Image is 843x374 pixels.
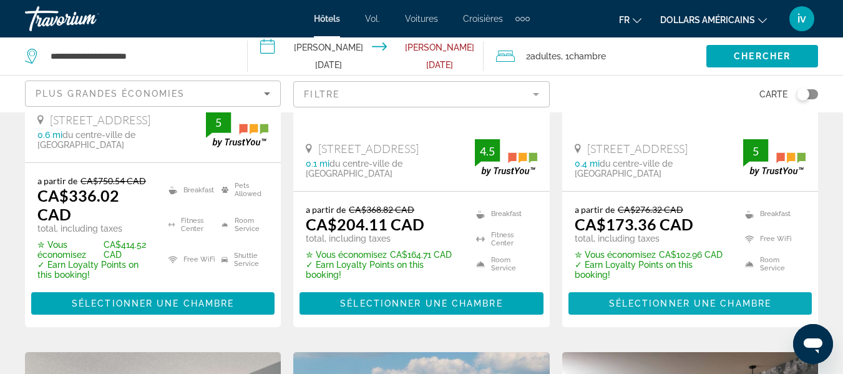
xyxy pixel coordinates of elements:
p: CA$164.71 CAD [306,250,460,260]
button: Sélectionner une chambre [300,292,543,315]
button: Sélectionner une chambre [568,292,812,315]
button: Chercher [706,45,818,67]
span: a partir de [575,204,615,215]
a: Sélectionner une chambre [300,295,543,309]
a: Hôtels [314,14,340,24]
li: Free WiFi [162,245,215,274]
p: total, including taxes [306,234,460,244]
del: CA$750.54 CAD [80,175,146,186]
a: Croisières [463,14,503,24]
li: Room Service [739,255,806,273]
a: Travorium [25,2,150,35]
span: 0.6 mi [37,130,62,140]
img: trustyou-badge.svg [206,111,268,147]
img: trustyou-badge.svg [475,139,537,176]
div: 4.5 [475,144,500,159]
font: iv [797,12,806,25]
p: ✓ Earn Loyalty Points on this booking! [575,260,729,280]
span: ✮ Vous économisez [37,240,100,260]
span: Plus grandes économies [36,89,185,99]
p: CA$414.52 CAD [37,240,153,260]
span: ✮ Vous économisez [306,250,387,260]
font: dollars américains [660,15,755,25]
mat-select: Sort by [36,86,270,101]
a: Sélectionner une chambre [31,295,275,309]
span: Sélectionner une chambre [72,298,234,308]
span: Carte [759,86,787,103]
del: CA$276.32 CAD [618,204,683,215]
ins: CA$173.36 CAD [575,215,693,234]
p: total, including taxes [575,234,729,244]
button: Changer de langue [619,11,641,29]
ins: CA$336.02 CAD [37,186,119,224]
img: trustyou-badge.svg [743,139,806,176]
span: ✮ Vous économisez [575,250,656,260]
button: Changer de devise [660,11,767,29]
button: Toggle map [787,89,818,100]
font: fr [619,15,630,25]
li: Fitness Center [162,210,215,239]
span: du centre-ville de [GEOGRAPHIC_DATA] [575,159,673,179]
button: Filter [293,81,549,108]
span: 2 [526,47,561,65]
p: total, including taxes [37,224,153,234]
li: Breakfast [739,204,806,223]
ins: CA$204.11 CAD [306,215,424,234]
span: [STREET_ADDRESS] [50,113,150,127]
span: Sélectionner une chambre [340,298,502,308]
span: 0.1 mi [306,159,329,169]
button: Travelers: 2 adults, 0 children [484,37,706,75]
span: [STREET_ADDRESS] [587,142,688,155]
a: Sélectionner une chambre [568,295,812,309]
li: Breakfast [470,204,537,223]
p: ✓ Earn Loyalty Points on this booking! [37,260,153,280]
span: Chambre [569,51,606,61]
span: 0.4 mi [575,159,600,169]
del: CA$368.82 CAD [349,204,414,215]
button: Sélectionner une chambre [31,292,275,315]
span: Chercher [734,51,791,61]
div: 5 [206,115,231,130]
span: Sélectionner une chambre [609,298,771,308]
li: Breakfast [162,175,215,204]
li: Pets Allowed [215,175,268,204]
button: Check-in date: Jan 17, 2026 Check-out date: Jan 18, 2026 [248,37,483,75]
p: CA$102.96 CAD [575,250,729,260]
span: , 1 [561,47,606,65]
span: [STREET_ADDRESS] [318,142,419,155]
span: Adultes [530,51,561,61]
button: Éléments de navigation supplémentaires [515,9,530,29]
button: Menu utilisateur [786,6,818,32]
iframe: Bouton de lancement de la fenêtre de messagerie [793,324,833,364]
li: Free WiFi [739,230,806,249]
span: du centre-ville de [GEOGRAPHIC_DATA] [37,130,135,150]
li: Room Service [215,210,268,239]
li: Fitness Center [470,230,537,249]
span: a partir de [306,204,346,215]
li: Shuttle Service [215,245,268,274]
p: ✓ Earn Loyalty Points on this booking! [306,260,460,280]
div: 5 [743,144,768,159]
li: Room Service [470,255,537,273]
a: Voitures [405,14,438,24]
span: du centre-ville de [GEOGRAPHIC_DATA] [306,159,402,179]
a: Vol. [365,14,380,24]
span: a partir de [37,175,77,186]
